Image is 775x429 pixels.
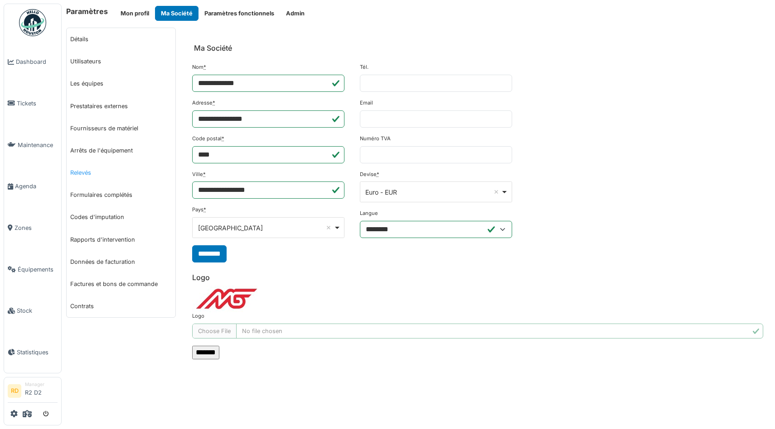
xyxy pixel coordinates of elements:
a: Maintenance [4,124,61,166]
button: Ma Société [155,6,199,21]
a: RD ManagerR2 D2 [8,381,58,403]
div: [GEOGRAPHIC_DATA] [198,223,334,233]
a: Formulaires complétés [67,184,175,206]
abbr: Requis [203,206,206,213]
a: Prestataires externes [67,95,175,117]
label: Nom [192,63,206,71]
a: Zones [4,207,61,249]
div: Manager [25,381,58,388]
a: Les équipes [67,72,175,95]
label: Ville [192,171,206,178]
img: Badge_color-CXgf-gQk.svg [19,9,46,36]
label: Tél. [360,63,368,71]
a: Agenda [4,166,61,207]
h6: Paramètres [66,7,108,16]
a: Contrats [67,295,175,317]
button: Remove item: 'EUR' [492,187,501,196]
abbr: Requis [203,171,206,177]
span: Tickets [17,99,58,108]
label: Devise [360,171,379,178]
a: Codes d'imputation [67,206,175,228]
span: Dashboard [16,57,58,66]
a: Détails [67,28,175,50]
div: Euro - EUR [365,187,501,197]
span: Équipements [18,265,58,274]
label: Code postal [192,135,224,143]
abbr: Requis [222,135,224,142]
label: Email [360,99,373,107]
a: Relevés [67,162,175,184]
a: Factures et bons de commande [67,273,175,295]
abbr: Requis [213,100,215,106]
button: Mon profil [115,6,155,21]
h6: Ma Société [194,44,232,52]
img: 43xppu7y43ov3k9yahbio8iupiqd [192,286,260,312]
label: Logo [192,312,204,320]
a: Rapports d'intervention [67,229,175,251]
a: Équipements [4,248,61,290]
li: R2 D2 [25,381,58,400]
span: Stock [17,306,58,315]
span: Zones [15,224,58,232]
a: Données de facturation [67,251,175,273]
a: Fournisseurs de matériel [67,117,175,139]
a: Stock [4,290,61,332]
span: Statistiques [17,348,58,357]
a: Utilisateurs [67,50,175,72]
a: Statistiques [4,332,61,373]
h6: Logo [192,273,763,282]
button: Remove item: 'BE' [324,223,333,232]
label: Langue [360,210,378,217]
a: Dashboard [4,41,61,83]
abbr: Requis [377,171,379,177]
label: Numéro TVA [360,135,391,143]
span: Maintenance [18,141,58,149]
a: Tickets [4,83,61,124]
a: Arrêts de l'équipement [67,139,175,162]
span: Agenda [15,182,58,191]
label: Pays [192,206,206,214]
label: Adresse [192,99,215,107]
li: RD [8,384,21,398]
button: Admin [280,6,310,21]
button: Paramètres fonctionnels [199,6,280,21]
abbr: Requis [203,64,206,70]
